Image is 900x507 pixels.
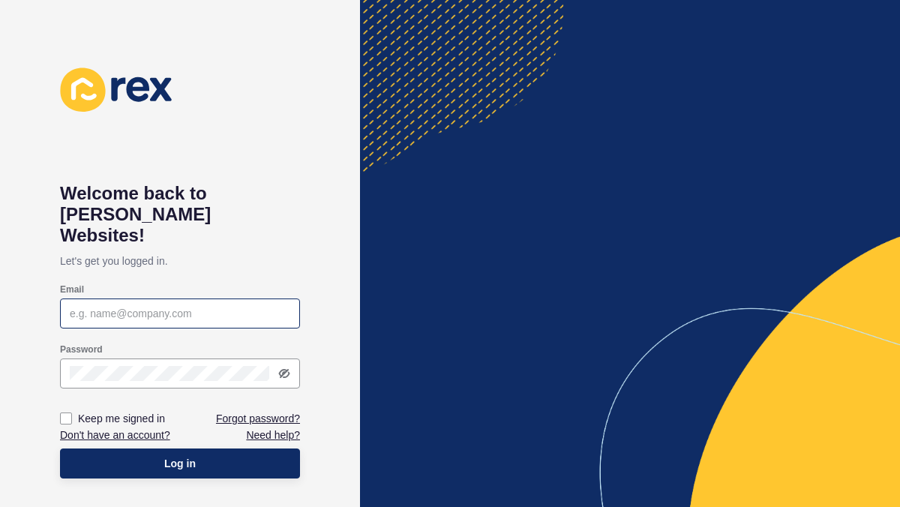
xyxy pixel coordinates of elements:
label: Email [60,283,84,295]
input: e.g. name@company.com [70,306,290,321]
label: Keep me signed in [78,411,165,426]
a: Forgot password? [216,411,300,426]
span: Log in [164,456,196,471]
a: Don't have an account? [60,427,170,442]
p: Let's get you logged in. [60,246,300,276]
button: Log in [60,448,300,478]
h1: Welcome back to [PERSON_NAME] Websites! [60,183,300,246]
label: Password [60,343,103,355]
a: Need help? [246,427,300,442]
